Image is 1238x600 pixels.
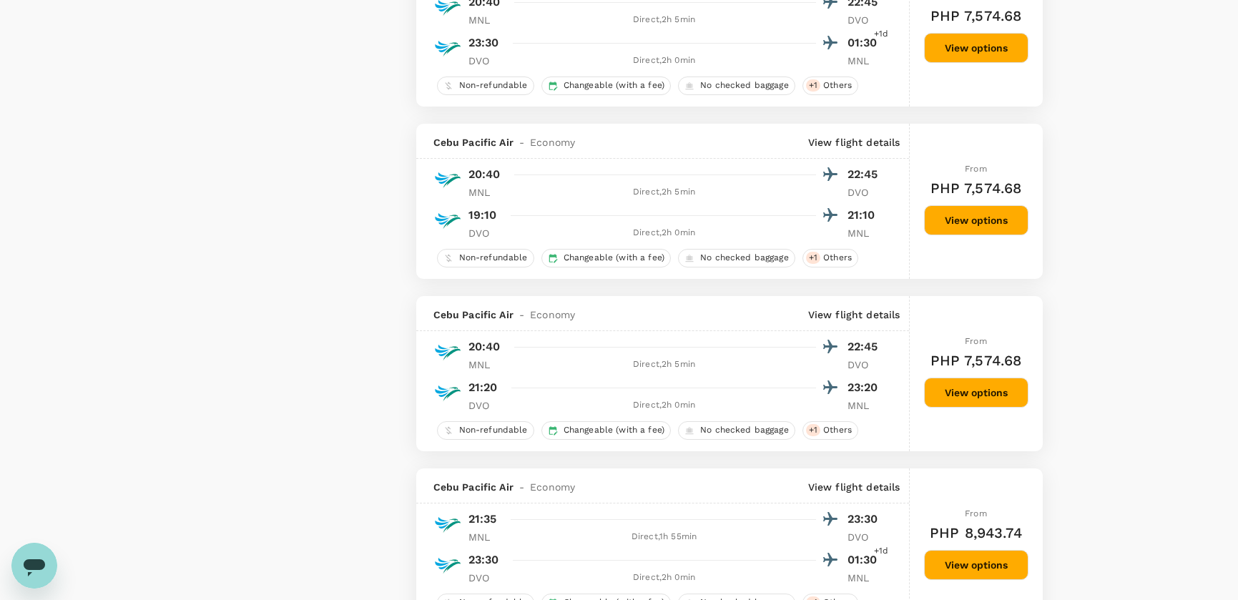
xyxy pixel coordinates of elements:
[468,13,504,27] p: MNL
[453,252,534,264] span: Non-refundable
[433,308,514,322] span: Cebu Pacific Air
[433,135,514,149] span: Cebu Pacific Air
[924,378,1028,408] button: View options
[965,336,987,346] span: From
[965,508,987,518] span: From
[848,226,883,240] p: MNL
[468,530,504,544] p: MNL
[924,33,1028,63] button: View options
[802,77,858,95] div: +1Others
[437,77,534,95] div: Non-refundable
[848,358,883,372] p: DVO
[433,207,462,235] img: 5J
[468,379,498,396] p: 21:20
[848,207,883,224] p: 21:10
[11,543,57,589] iframe: Button to launch messaging window
[802,421,858,440] div: +1Others
[694,252,795,264] span: No checked baggage
[848,530,883,544] p: DVO
[848,551,883,569] p: 01:30
[806,79,820,92] span: + 1
[874,27,888,41] span: +1d
[678,249,795,267] div: No checked baggage
[541,249,671,267] div: Changeable (with a fee)
[848,13,883,27] p: DVO
[806,252,820,264] span: + 1
[930,349,1022,372] h6: PHP 7,574.68
[530,308,575,322] span: Economy
[848,54,883,68] p: MNL
[817,424,858,436] span: Others
[817,252,858,264] span: Others
[514,480,530,494] span: -
[433,379,462,408] img: 5J
[513,358,816,372] div: Direct , 2h 5min
[513,571,816,585] div: Direct , 2h 0min
[514,135,530,149] span: -
[437,249,534,267] div: Non-refundable
[808,480,900,494] p: View flight details
[808,308,900,322] p: View flight details
[468,207,497,224] p: 19:10
[433,511,462,539] img: 5J
[433,338,462,367] img: 5J
[513,398,816,413] div: Direct , 2h 0min
[848,379,883,396] p: 23:20
[930,4,1022,27] h6: PHP 7,574.68
[468,338,501,355] p: 20:40
[541,77,671,95] div: Changeable (with a fee)
[437,421,534,440] div: Non-refundable
[433,551,462,580] img: 5J
[930,521,1022,544] h6: PHP 8,943.74
[848,185,883,200] p: DVO
[924,550,1028,580] button: View options
[930,177,1022,200] h6: PHP 7,574.68
[808,135,900,149] p: View flight details
[468,166,501,183] p: 20:40
[848,398,883,413] p: MNL
[848,571,883,585] p: MNL
[558,424,670,436] span: Changeable (with a fee)
[541,421,671,440] div: Changeable (with a fee)
[514,308,530,322] span: -
[694,424,795,436] span: No checked baggage
[694,79,795,92] span: No checked baggage
[848,166,883,183] p: 22:45
[468,54,504,68] p: DVO
[468,511,497,528] p: 21:35
[433,34,462,63] img: 5J
[530,480,575,494] span: Economy
[874,544,888,559] span: +1d
[965,164,987,174] span: From
[468,185,504,200] p: MNL
[530,135,575,149] span: Economy
[468,358,504,372] p: MNL
[558,252,670,264] span: Changeable (with a fee)
[817,79,858,92] span: Others
[468,34,499,51] p: 23:30
[468,551,499,569] p: 23:30
[558,79,670,92] span: Changeable (with a fee)
[513,185,816,200] div: Direct , 2h 5min
[468,398,504,413] p: DVO
[678,77,795,95] div: No checked baggage
[453,424,534,436] span: Non-refundable
[433,480,514,494] span: Cebu Pacific Air
[513,54,816,68] div: Direct , 2h 0min
[433,166,462,195] img: 5J
[678,421,795,440] div: No checked baggage
[453,79,534,92] span: Non-refundable
[513,13,816,27] div: Direct , 2h 5min
[848,34,883,51] p: 01:30
[513,226,816,240] div: Direct , 2h 0min
[806,424,820,436] span: + 1
[848,511,883,528] p: 23:30
[468,226,504,240] p: DVO
[513,530,816,544] div: Direct , 1h 55min
[468,571,504,585] p: DVO
[802,249,858,267] div: +1Others
[924,205,1028,235] button: View options
[848,338,883,355] p: 22:45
